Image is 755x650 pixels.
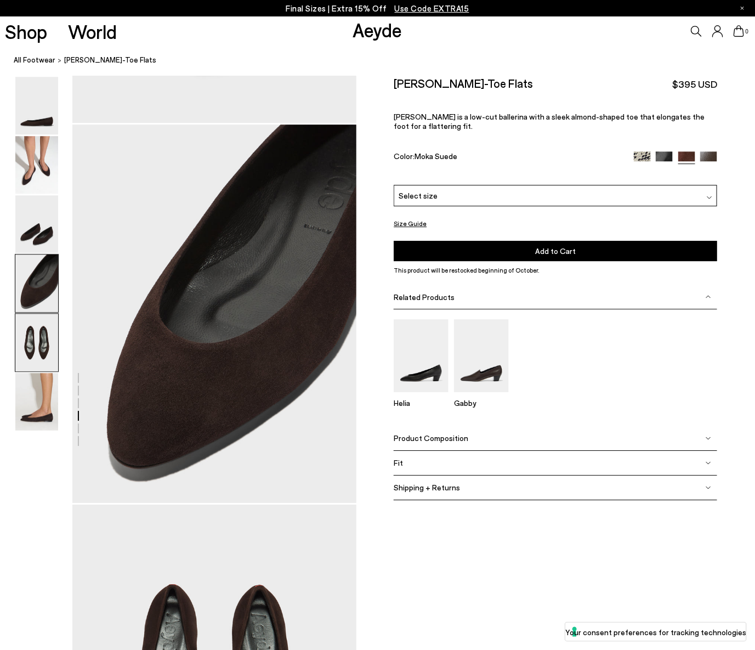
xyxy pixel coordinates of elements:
[15,136,58,194] img: Ellie Suede Almond-Toe Flats - Image 2
[394,76,533,90] h2: [PERSON_NAME]-Toe Flats
[394,483,460,492] span: Shipping + Returns
[286,2,469,15] p: Final Sizes | Extra 15% Off
[14,46,755,76] nav: breadcrumb
[565,623,746,641] button: Your consent preferences for tracking technologies
[454,398,509,408] p: Gabby
[394,265,717,275] p: This product will be restocked beginning of October.
[15,77,58,134] img: Ellie Suede Almond-Toe Flats - Image 1
[353,18,402,41] a: Aeyde
[15,373,58,431] img: Ellie Suede Almond-Toe Flats - Image 6
[15,195,58,253] img: Ellie Suede Almond-Toe Flats - Image 3
[394,433,468,443] span: Product Composition
[672,77,717,91] span: $395 USD
[394,385,449,408] a: Helia Low-Cut Pumps Helia
[399,190,438,201] span: Select size
[535,246,576,256] span: Add to Cart
[64,55,156,66] span: [PERSON_NAME]-Toe Flats
[706,460,711,466] img: svg%3E
[745,29,750,35] span: 0
[415,151,457,161] span: Moka Suede
[565,626,746,638] label: Your consent preferences for tracking technologies
[15,314,58,371] img: Ellie Suede Almond-Toe Flats - Image 5
[395,3,469,13] span: Navigate to /collections/ss25-final-sizes
[5,22,48,41] a: Shop
[394,398,449,408] p: Helia
[454,385,509,408] a: Gabby Almond-Toe Loafers Gabby
[394,151,623,164] div: Color:
[706,485,711,490] img: svg%3E
[706,436,711,441] img: svg%3E
[394,217,427,230] button: Size Guide
[394,241,717,261] button: Add to Cart
[394,112,717,131] p: [PERSON_NAME] is a low-cut ballerina with a sleek almond-shaped toe that elongates the foot for a...
[14,55,55,66] a: All Footwear
[69,22,117,41] a: World
[15,255,58,312] img: Ellie Suede Almond-Toe Flats - Image 4
[706,294,711,299] img: svg%3E
[394,319,449,392] img: Helia Low-Cut Pumps
[734,25,745,37] a: 0
[707,195,712,200] img: svg%3E
[454,319,509,392] img: Gabby Almond-Toe Loafers
[394,458,403,467] span: Fit
[394,292,455,302] span: Related Products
